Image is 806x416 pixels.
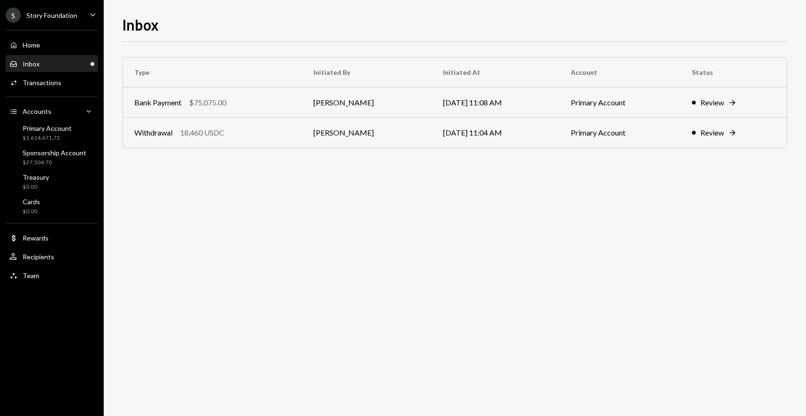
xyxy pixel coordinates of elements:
[23,208,40,216] div: $0.00
[23,134,72,142] div: $1,614,671.73
[6,195,98,217] a: Cards$0.00
[26,11,77,19] div: Story Foundation
[6,248,98,265] a: Recipients
[6,103,98,120] a: Accounts
[432,88,559,118] td: [DATE] 11:08 AM
[134,127,173,138] div: Withdrawal
[432,118,559,148] td: [DATE] 11:04 AM
[23,159,86,167] div: $27,504.70
[23,234,49,242] div: Rewards
[23,253,54,261] div: Recipients
[123,15,159,34] h1: Inbox
[23,124,72,132] div: Primary Account
[23,149,86,157] div: Sponsorship Account
[23,60,40,68] div: Inbox
[681,57,787,88] th: Status
[189,97,226,108] div: $75,075.00
[559,88,681,118] td: Primary Account
[180,127,224,138] div: 18,460 USDC
[302,57,432,88] th: Initiated By
[559,118,681,148] td: Primary Account
[6,170,98,193] a: Treasury$0.00
[6,121,98,144] a: Primary Account$1,614,671.73
[6,229,98,246] a: Rewards
[6,146,98,168] a: Sponsorship Account$27,504.70
[6,8,21,23] div: S
[6,267,98,284] a: Team
[302,118,432,148] td: [PERSON_NAME]
[432,57,559,88] th: Initiated At
[6,55,98,72] a: Inbox
[700,127,724,138] div: Review
[23,272,39,280] div: Team
[23,107,51,115] div: Accounts
[23,198,40,206] div: Cards
[23,79,61,87] div: Transactions
[23,173,49,181] div: Treasury
[700,97,724,108] div: Review
[559,57,681,88] th: Account
[134,97,181,108] div: Bank Payment
[6,74,98,91] a: Transactions
[302,88,432,118] td: [PERSON_NAME]
[6,36,98,53] a: Home
[23,41,40,49] div: Home
[123,57,302,88] th: Type
[23,183,49,191] div: $0.00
